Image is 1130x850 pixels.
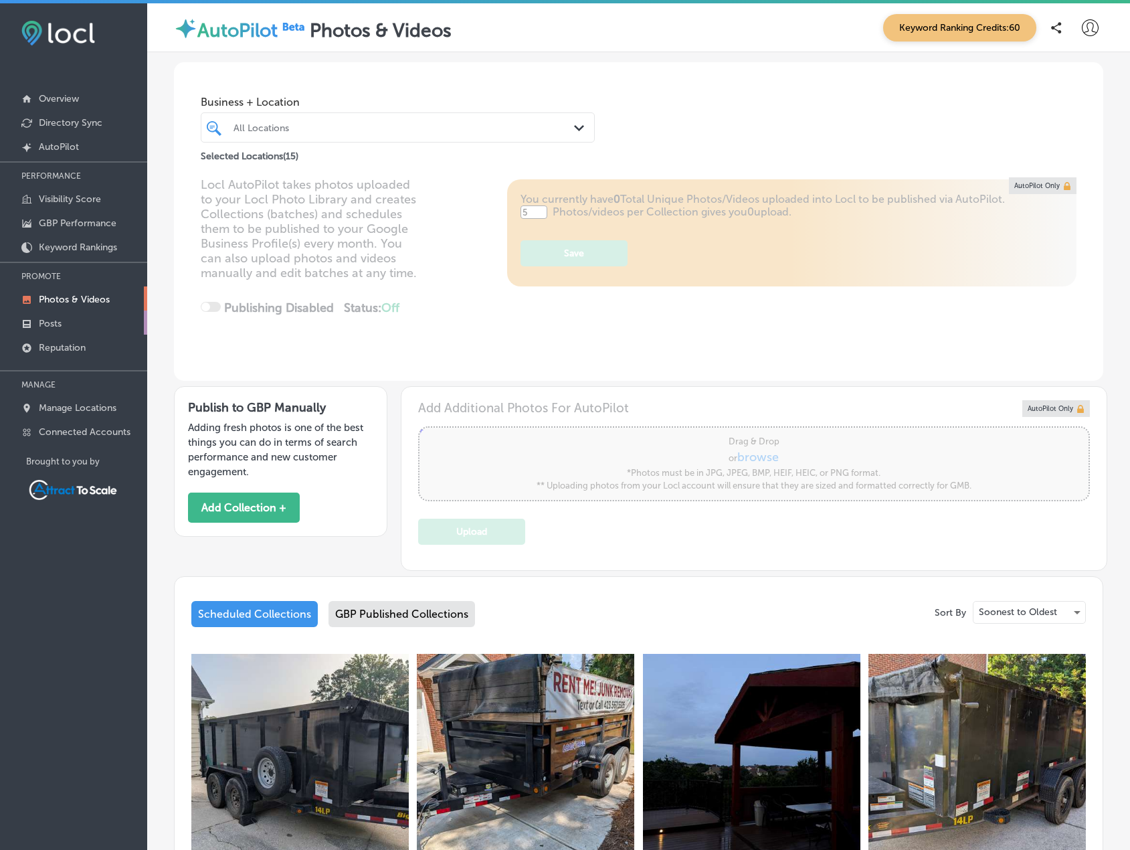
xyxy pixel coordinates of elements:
div: Soonest to Oldest [973,602,1085,623]
p: Brought to you by [26,456,147,466]
h3: Publish to GBP Manually [188,400,373,415]
p: Connected Accounts [39,426,130,438]
span: Keyword Ranking Credits: 60 [883,14,1036,41]
p: Selected Locations ( 15 ) [201,145,298,162]
p: Visibility Score [39,193,101,205]
p: Manage Locations [39,402,116,414]
img: Attract To Scale [26,477,120,503]
p: AutoPilot [39,141,79,153]
p: Soonest to Oldest [979,606,1057,618]
img: fda3e92497d09a02dc62c9cd864e3231.png [21,21,95,46]
label: Photos & Videos [310,19,452,41]
img: autopilot-icon [174,17,197,40]
p: Directory Sync [39,117,102,129]
p: GBP Performance [39,218,116,229]
span: Business + Location [201,96,595,108]
div: All Locations [233,122,575,133]
p: Overview [39,93,79,104]
div: GBP Published Collections [328,601,475,627]
img: Beta [278,19,310,33]
div: Scheduled Collections [191,601,318,627]
p: Posts [39,318,62,329]
p: Keyword Rankings [39,242,117,253]
p: Photos & Videos [39,294,110,305]
label: AutoPilot [197,19,278,41]
p: Adding fresh photos is one of the best things you can do in terms of search performance and new c... [188,420,373,479]
button: Add Collection + [188,493,300,523]
p: Reputation [39,342,86,353]
p: Sort By [935,607,966,618]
